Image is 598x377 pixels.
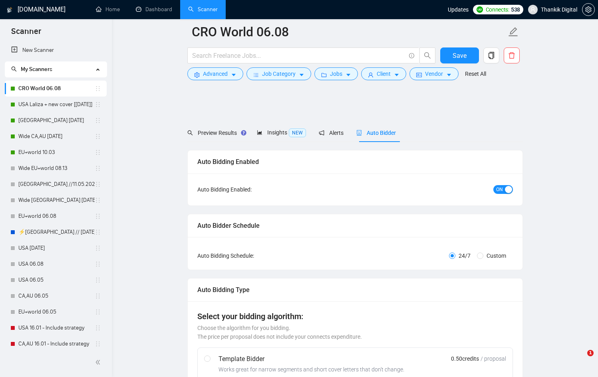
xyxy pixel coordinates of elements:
span: holder [95,197,101,203]
button: folderJobscaret-down [314,67,358,80]
li: USA 09.13.2024 [5,113,107,128]
a: USA [DATE] [18,240,95,256]
span: idcard [416,72,422,78]
li: USA 09.03.2024 [5,240,107,256]
div: Tooltip anchor [240,129,247,136]
button: setting [582,3,595,16]
span: search [420,52,435,59]
span: My Scanners [21,66,52,73]
li: USA 06.05 [5,272,107,288]
span: Custom [483,251,509,260]
span: Save [453,51,467,61]
a: setting [582,6,595,13]
span: 0.50 credits [451,354,479,363]
li: EU+world 06.05 [5,304,107,320]
div: Auto Bidding Schedule: [197,251,302,260]
button: idcardVendorcaret-down [409,67,459,80]
a: USA 16.01 - Include strategy [18,320,95,336]
span: caret-down [346,72,351,78]
span: Preview Results [187,130,244,136]
span: setting [582,6,594,13]
span: robot [356,130,362,136]
li: CRO World 06.08 [5,81,107,97]
a: EU+world 06.05 [18,304,95,320]
span: bars [253,72,259,78]
span: My Scanners [11,66,52,73]
a: EU+world 10.03 [18,144,95,160]
span: Vendor [425,69,443,78]
span: 538 [511,5,520,14]
div: Template Bidder [219,354,404,364]
a: USA 06.08 [18,256,95,272]
span: area-chart [257,130,262,135]
button: search [419,47,435,63]
div: Auto Bidding Enabled: [197,185,302,194]
span: notification [319,130,324,136]
span: caret-down [394,72,399,78]
span: holder [95,277,101,283]
a: Wide CA,AU [DATE] [18,128,95,144]
span: / proposal [481,355,506,363]
span: holder [95,181,101,188]
span: Jobs [330,69,342,78]
span: caret-down [446,72,452,78]
span: Choose the algorithm for you bidding. The price per proposal does not include your connects expen... [197,325,362,340]
li: New Scanner [5,42,107,58]
span: holder [95,101,101,108]
li: USA 06.08 [5,256,107,272]
a: EU+world 06.08 [18,208,95,224]
li: ⚡️USA // 10.03.2024 // (400$ +) [5,224,107,240]
span: holder [95,165,101,172]
span: ON [496,185,503,194]
span: Client [377,69,391,78]
li: USA //11.05.2024// $1000+ [5,176,107,192]
div: Auto Bidding Type [197,278,513,301]
span: user [368,72,374,78]
span: holder [95,149,101,156]
button: barsJob Categorycaret-down [246,67,311,80]
a: USA Laliza + new cover [[DATE]] [18,97,95,113]
span: Scanner [5,26,48,42]
a: [GEOGRAPHIC_DATA] [DATE] [18,113,95,128]
span: caret-down [299,72,304,78]
input: Scanner name... [192,22,507,42]
div: Works great for narrow segments and short cover letters that don't change. [219,365,404,373]
button: settingAdvancedcaret-down [187,67,243,80]
span: folder [321,72,327,78]
li: USA Laliza + new cover [27.02.2025] [5,97,107,113]
iframe: Intercom live chat [571,350,590,369]
span: search [187,130,193,136]
span: Job Category [262,69,296,78]
a: Reset All [465,69,486,78]
a: CA,AU 16.01 - Include strategy [18,336,95,352]
span: holder [95,117,101,124]
a: [GEOGRAPHIC_DATA] //11.05.2024// $1000+ [18,176,95,192]
button: Save [440,47,479,63]
button: delete [504,47,520,63]
a: ⚡️[GEOGRAPHIC_DATA] // [DATE] // (400$ +) [18,224,95,240]
a: Wide [GEOGRAPHIC_DATA] [DATE] [18,192,95,208]
button: copy [483,47,499,63]
span: Connects: [486,5,509,14]
span: holder [95,245,101,251]
input: Search Freelance Jobs... [192,51,405,61]
li: USA 16.01 - Include strategy [5,320,107,336]
a: New Scanner [11,42,100,58]
img: upwork-logo.png [477,6,483,13]
li: Wide USA 08.13.2024 [5,192,107,208]
span: user [530,7,536,12]
a: Wide EU+world 08.13 [18,160,95,176]
li: EU+world 10.03 [5,144,107,160]
span: NEW [289,128,306,137]
span: holder [95,325,101,331]
span: holder [95,293,101,299]
span: Auto Bidder [356,130,396,136]
button: userClientcaret-down [361,67,406,80]
span: holder [95,341,101,347]
li: Wide CA,AU 08.13.2024 [5,128,107,144]
span: 24/7 [455,251,474,260]
span: edit [508,27,519,37]
div: Auto Bidding Enabled [197,150,513,173]
span: holder [95,133,101,140]
span: Insights [257,129,306,136]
